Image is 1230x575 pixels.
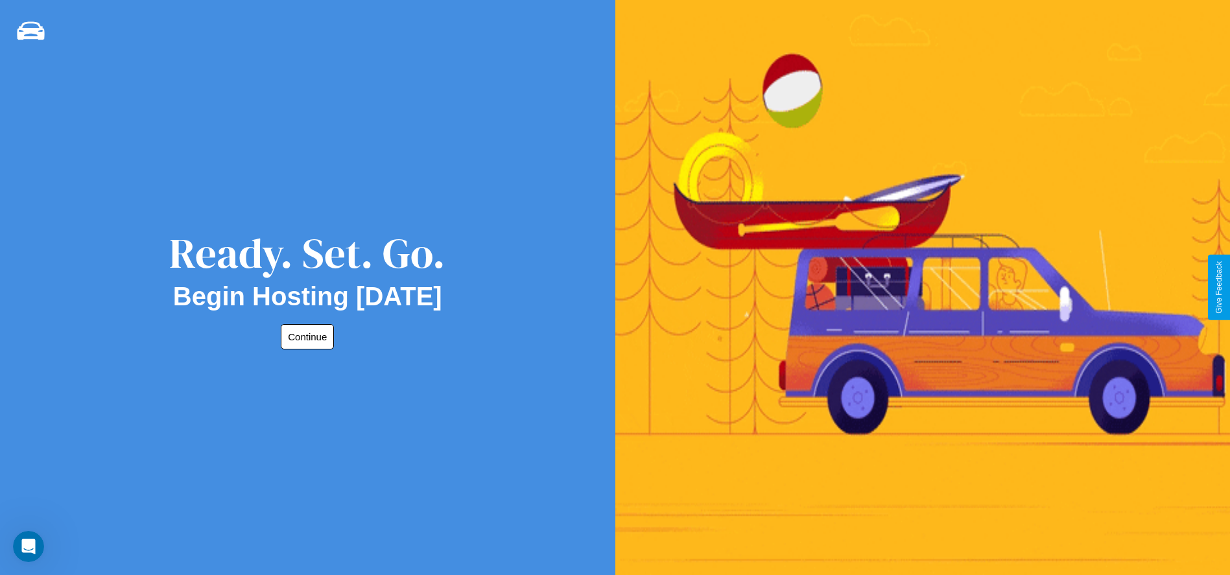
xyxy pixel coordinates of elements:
h2: Begin Hosting [DATE] [173,282,442,311]
iframe: Intercom live chat [13,531,44,562]
div: Ready. Set. Go. [169,224,445,282]
div: Give Feedback [1214,261,1224,314]
button: Continue [281,324,334,349]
